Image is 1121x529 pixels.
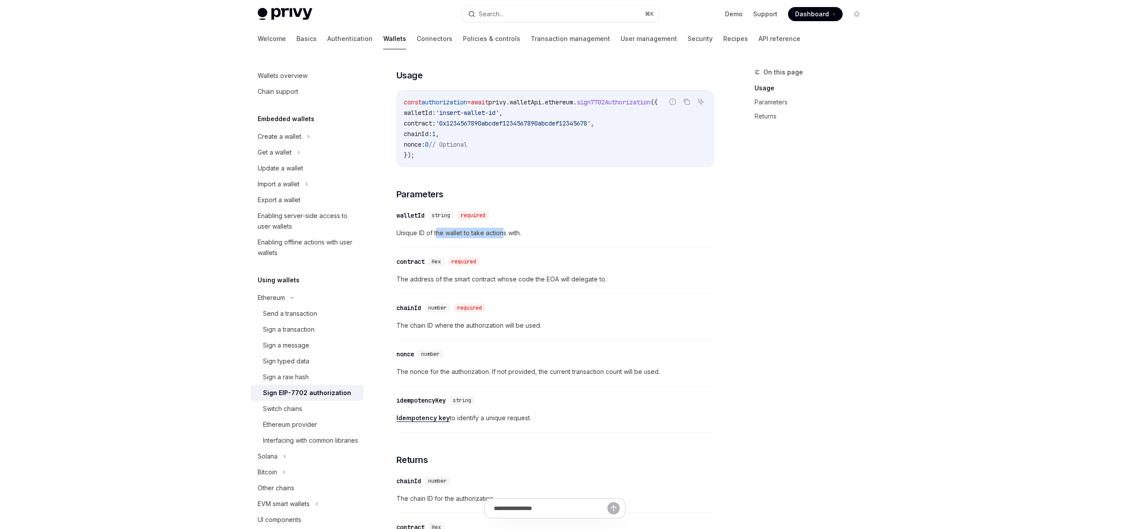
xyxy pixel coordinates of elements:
span: }); [404,151,414,159]
a: Chain support [251,84,363,100]
div: Ethereum provider [263,419,317,430]
a: Wallets overview [251,68,363,84]
div: Switch chains [263,403,302,414]
a: Security [688,28,713,49]
div: chainId [396,477,421,485]
span: , [436,130,439,138]
a: Recipes [723,28,748,49]
button: Report incorrect code [667,96,678,107]
a: Update a wallet [251,160,363,176]
span: On this page [763,67,803,78]
a: Export a wallet [251,192,363,208]
div: Import a wallet [258,179,300,189]
span: // Optional [429,141,467,148]
span: number [421,351,440,358]
div: UI components [258,514,301,525]
span: contract: [404,119,436,127]
a: Demo [725,10,743,18]
span: number [428,304,447,311]
span: = [467,98,471,106]
span: The chain ID for the authorization. [396,493,714,504]
a: Connectors [417,28,452,49]
span: number [428,477,447,485]
div: Interfacing with common libraries [263,435,358,446]
div: Sign typed data [263,356,309,366]
span: Unique ID of the wallet to take actions with. [396,228,714,238]
div: Ethereum [258,292,285,303]
span: 'insert-wallet-id' [436,109,499,117]
div: walletId [396,211,425,220]
a: Sign a transaction [251,322,363,337]
a: Usage [755,81,871,95]
a: Sign EIP-7702 authorization [251,385,363,401]
div: Search... [479,9,503,19]
a: Sign typed data [251,353,363,369]
div: Other chains [258,483,294,493]
button: Bitcoin [251,464,363,480]
div: Sign a raw hash [263,372,309,382]
a: Interfacing with common libraries [251,433,363,448]
a: Idempotency key [396,414,450,422]
input: Ask a question... [494,499,607,518]
div: Wallets overview [258,70,307,81]
h5: Embedded wallets [258,114,314,124]
div: Get a wallet [258,147,292,158]
a: Authentication [327,28,373,49]
div: Enabling offline actions with user wallets [258,237,358,258]
div: required [454,303,485,312]
span: Parameters [396,188,444,200]
div: Export a wallet [258,195,300,205]
div: Bitcoin [258,467,277,477]
span: ⌘ K [645,11,654,18]
span: 1 [432,130,436,138]
a: Dashboard [788,7,843,21]
span: privy [488,98,506,106]
span: walletApi [510,98,541,106]
a: Returns [755,109,871,123]
span: await [471,98,488,106]
a: API reference [758,28,800,49]
button: Solana [251,448,363,464]
span: sign7702Authorization [577,98,651,106]
span: . [573,98,577,106]
span: The address of the smart contract whose code the EOA will delegate to. [396,274,714,285]
a: Wallets [383,28,406,49]
button: Import a wallet [251,176,363,192]
a: Welcome [258,28,286,49]
span: The nonce for the authorization. If not provided, the current transaction count will be used. [396,366,714,377]
a: Send a transaction [251,306,363,322]
span: string [453,397,471,404]
span: const [404,98,422,106]
div: chainId [396,303,421,312]
span: . [541,98,545,106]
div: idempotencyKey [396,396,446,405]
span: ethereum [545,98,573,106]
a: Basics [296,28,317,49]
span: Dashboard [795,10,829,18]
div: Update a wallet [258,163,303,174]
img: light logo [258,8,312,20]
a: Transaction management [531,28,610,49]
a: Enabling server-side access to user wallets [251,208,363,234]
div: required [448,257,480,266]
button: Copy the contents from the code block [681,96,692,107]
button: Get a wallet [251,144,363,160]
div: Sign a transaction [263,324,314,335]
a: Enabling offline actions with user wallets [251,234,363,261]
button: Send message [607,502,620,514]
button: Toggle dark mode [850,7,864,21]
div: Send a transaction [263,308,317,319]
button: EVM smart wallets [251,496,363,512]
button: Create a wallet [251,129,363,144]
span: , [591,119,594,127]
div: Solana [258,451,277,462]
span: ({ [651,98,658,106]
h5: Using wallets [258,275,300,285]
span: nonce: [404,141,425,148]
span: chainId: [404,130,432,138]
div: Sign EIP-7702 authorization [263,388,351,398]
span: Usage [396,69,423,81]
a: Sign a raw hash [251,369,363,385]
a: Support [753,10,777,18]
a: Sign a message [251,337,363,353]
